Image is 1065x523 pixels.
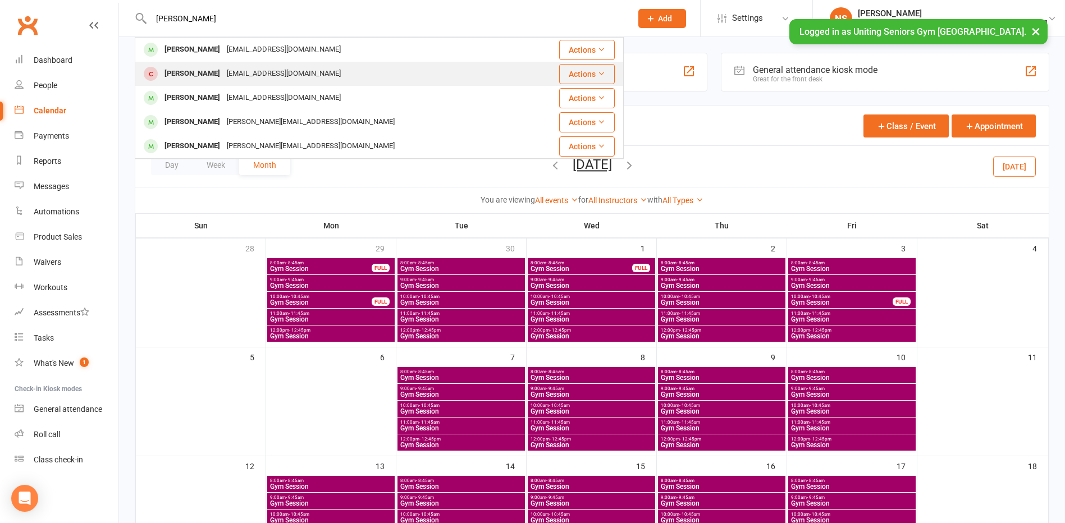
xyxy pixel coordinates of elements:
button: [DATE] [573,157,612,172]
span: 12:00pm [660,328,783,333]
span: Gym Session [790,425,913,432]
span: Gym Session [660,408,783,415]
span: - 8:45am [546,260,564,265]
button: Actions [559,40,615,60]
span: 12:00pm [790,328,913,333]
span: 9:00am [530,277,653,282]
div: FULL [372,297,390,306]
span: 9:00am [790,495,913,500]
span: Gym Session [530,391,653,398]
span: 10:00am [660,294,783,299]
span: 1 [80,357,89,367]
span: Gym Session [790,316,913,323]
span: - 9:45am [677,495,694,500]
strong: for [578,195,588,204]
span: 9:00am [790,277,913,282]
div: What's New [34,359,74,368]
span: 9:00am [269,495,392,500]
span: - 11:45am [810,311,830,316]
span: Gym Session [660,316,783,323]
span: 9:00am [660,277,783,282]
button: Add [638,9,686,28]
span: 11:00am [790,311,913,316]
a: What's New1 [15,351,118,376]
span: - 12:45pm [810,328,831,333]
span: Gym Session [530,265,633,272]
span: - 8:45am [286,478,304,483]
span: - 12:45pm [810,437,831,442]
div: 12 [245,456,266,475]
div: 14 [506,456,526,475]
span: - 9:45am [286,495,304,500]
span: - 9:45am [807,277,825,282]
span: 9:00am [530,495,653,500]
div: Dashboard [34,56,72,65]
span: - 8:45am [807,478,825,483]
span: - 12:45pm [289,328,310,333]
span: - 11:45am [679,420,700,425]
span: - 11:45am [549,311,570,316]
span: - 12:45pm [680,437,701,442]
span: - 10:45am [679,512,700,517]
span: - 10:45am [679,294,700,299]
span: Gym Session [790,483,913,490]
span: Gym Session [790,374,913,381]
div: 13 [376,456,396,475]
span: Gym Session [400,299,523,306]
div: [PERSON_NAME] [161,66,223,82]
div: Tasks [34,333,54,342]
div: 15 [636,456,656,475]
span: 11:00am [660,311,783,316]
span: Gym Session [790,265,913,272]
span: - 11:45am [419,420,440,425]
div: [PERSON_NAME][EMAIL_ADDRESS][DOMAIN_NAME] [223,114,398,130]
button: Day [151,155,193,175]
div: 5 [250,347,266,366]
div: Workouts [34,283,67,292]
span: Gym Session [790,391,913,398]
span: - 8:45am [416,369,434,374]
span: 12:00pm [660,437,783,442]
div: Open Intercom Messenger [11,485,38,512]
span: Gym Session [790,282,913,289]
button: Actions [559,112,615,132]
span: Gym Session [530,374,653,381]
span: Settings [732,6,763,31]
a: Assessments [15,300,118,325]
div: Assessments [34,308,89,317]
span: 9:00am [400,277,523,282]
span: Gym Session [269,316,392,323]
div: Roll call [34,430,60,439]
span: - 9:45am [546,495,564,500]
span: - 12:45pm [419,437,441,442]
span: Gym Session [660,500,783,507]
span: Gym Session [269,282,392,289]
span: Gym Session [269,265,372,272]
span: 11:00am [790,420,913,425]
span: 11:00am [400,420,523,425]
div: [PERSON_NAME] [161,138,223,154]
div: Great for the front desk [753,75,877,83]
div: 9 [771,347,787,366]
span: Gym Session [660,333,783,340]
span: - 9:45am [416,386,434,391]
div: General attendance kiosk mode [753,65,877,75]
span: 12:00pm [269,328,392,333]
span: Gym Session [790,299,893,306]
span: 9:00am [530,386,653,391]
div: General attendance [34,405,102,414]
span: 10:00am [269,512,392,517]
span: Gym Session [530,299,653,306]
div: Reports [34,157,61,166]
div: 10 [897,347,917,366]
span: Add [658,14,672,23]
span: Gym Session [400,333,523,340]
span: - 8:45am [416,478,434,483]
span: Gym Session [400,483,523,490]
span: Gym Session [530,408,653,415]
strong: You are viewing [481,195,535,204]
span: 10:00am [660,403,783,408]
span: Gym Session [400,391,523,398]
span: 10:00am [269,294,372,299]
th: Sun [136,214,266,237]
